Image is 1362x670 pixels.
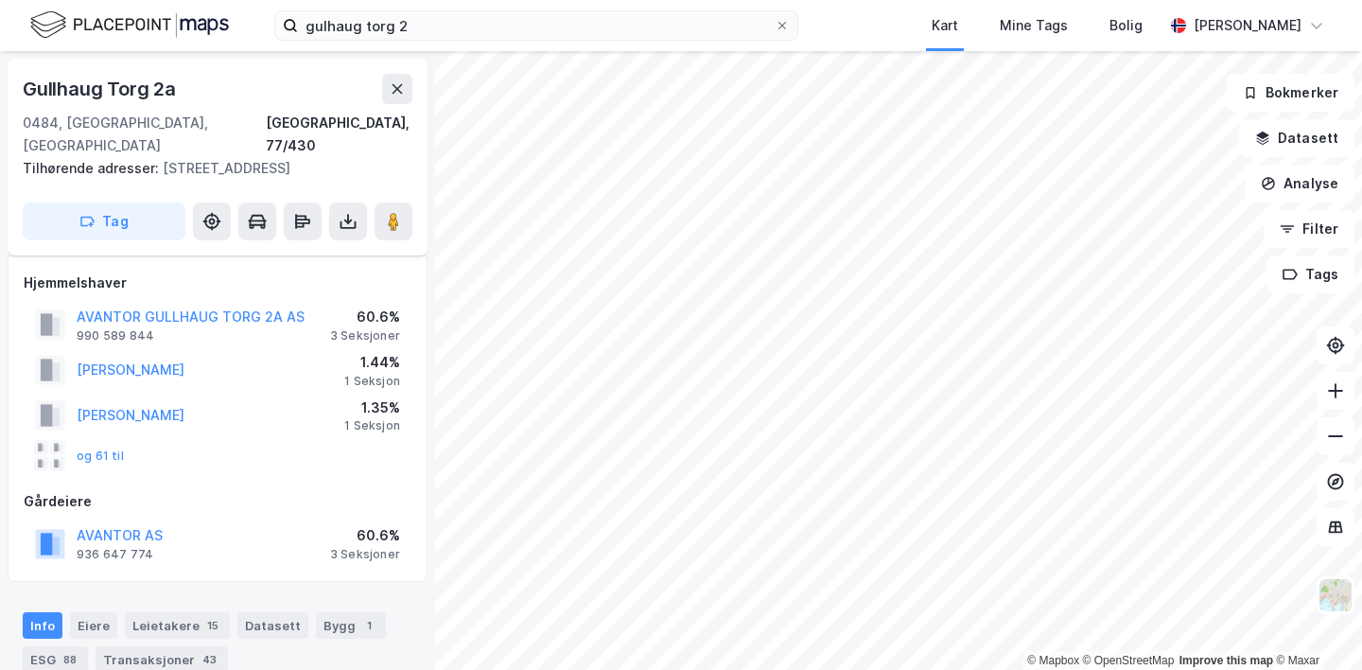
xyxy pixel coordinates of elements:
[359,616,378,635] div: 1
[1194,14,1301,37] div: [PERSON_NAME]
[330,306,400,328] div: 60.6%
[316,612,386,639] div: Bygg
[23,203,185,240] button: Tag
[24,272,411,294] div: Hjemmelshaver
[1239,119,1354,157] button: Datasett
[1027,654,1079,667] a: Mapbox
[1266,256,1354,293] button: Tags
[1318,577,1353,613] img: Z
[266,112,412,157] div: [GEOGRAPHIC_DATA], 77/430
[1179,654,1273,667] a: Improve this map
[330,547,400,562] div: 3 Seksjoner
[1245,165,1354,203] button: Analyse
[23,612,62,639] div: Info
[1000,14,1068,37] div: Mine Tags
[199,650,220,669] div: 43
[1267,579,1362,670] iframe: Chat Widget
[24,490,411,513] div: Gårdeiere
[60,650,80,669] div: 88
[330,328,400,344] div: 3 Seksjoner
[298,11,775,40] input: Søk på adresse, matrikkel, gårdeiere, leietakere eller personer
[1109,14,1143,37] div: Bolig
[23,112,266,157] div: 0484, [GEOGRAPHIC_DATA], [GEOGRAPHIC_DATA]
[344,397,400,419] div: 1.35%
[23,74,180,104] div: Gullhaug Torg 2a
[344,351,400,374] div: 1.44%
[125,612,230,639] div: Leietakere
[344,374,400,389] div: 1 Seksjon
[344,418,400,433] div: 1 Seksjon
[23,160,163,176] span: Tilhørende adresser:
[77,328,154,344] div: 990 589 844
[237,612,308,639] div: Datasett
[1083,654,1175,667] a: OpenStreetMap
[932,14,958,37] div: Kart
[30,9,229,42] img: logo.f888ab2527a4732fd821a326f86c7f29.svg
[203,616,222,635] div: 15
[23,157,397,180] div: [STREET_ADDRESS]
[70,612,117,639] div: Eiere
[330,524,400,547] div: 60.6%
[1264,210,1354,248] button: Filter
[1227,74,1354,112] button: Bokmerker
[77,547,153,562] div: 936 647 774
